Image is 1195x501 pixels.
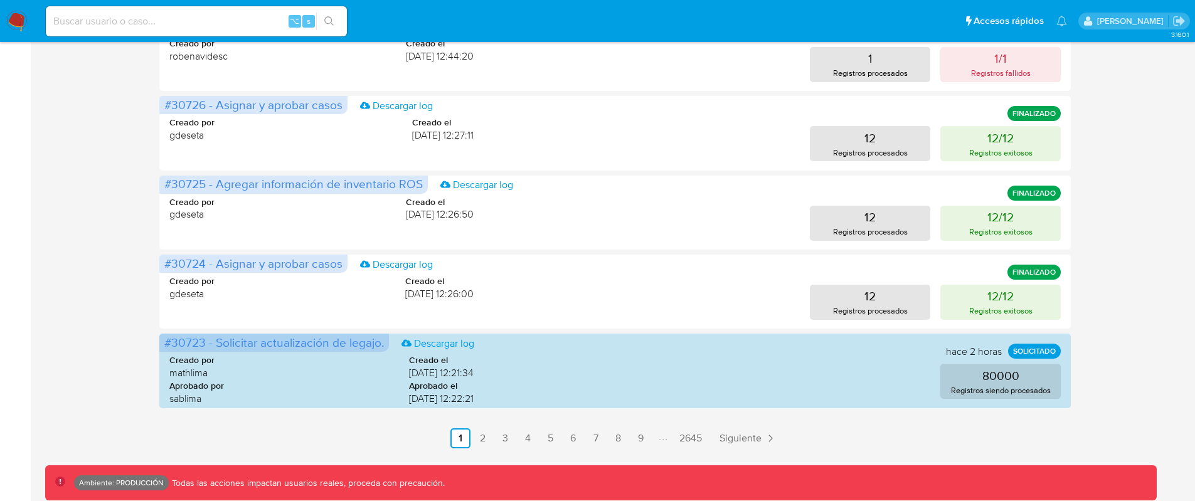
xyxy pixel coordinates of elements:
[1171,29,1189,40] span: 3.160.1
[1172,14,1186,28] a: Salir
[1097,15,1168,27] p: omar.guzman@mercadolibre.com.co
[974,14,1044,28] span: Accesos rápidos
[307,15,311,27] span: s
[46,13,347,29] input: Buscar usuario o caso...
[79,480,164,485] p: Ambiente: PRODUCCIÓN
[1056,16,1067,26] a: Notificaciones
[169,477,445,489] p: Todas las acciones impactan usuarios reales, proceda con precaución.
[290,15,299,27] span: ⌥
[316,13,342,30] button: search-icon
